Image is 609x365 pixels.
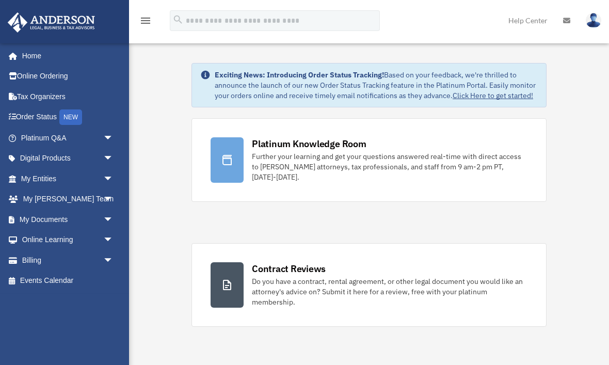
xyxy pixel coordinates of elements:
[453,91,533,100] a: Click Here to get started!
[103,250,124,271] span: arrow_drop_down
[215,70,384,80] strong: Exciting News: Introducing Order Status Tracking!
[252,137,366,150] div: Platinum Knowledge Room
[252,151,527,182] div: Further your learning and get your questions answered real-time with direct access to [PERSON_NAM...
[59,109,82,125] div: NEW
[7,189,129,210] a: My [PERSON_NAME] Teamarrow_drop_down
[252,276,527,307] div: Do you have a contract, rental agreement, or other legal document you would like an attorney's ad...
[7,209,129,230] a: My Documentsarrow_drop_down
[103,168,124,189] span: arrow_drop_down
[7,45,124,66] a: Home
[215,70,538,101] div: Based on your feedback, we're thrilled to announce the launch of our new Order Status Tracking fe...
[7,250,129,271] a: Billingarrow_drop_down
[139,14,152,27] i: menu
[7,66,129,87] a: Online Ordering
[139,18,152,27] a: menu
[7,271,129,291] a: Events Calendar
[191,243,547,327] a: Contract Reviews Do you have a contract, rental agreement, or other legal document you would like...
[103,128,124,149] span: arrow_drop_down
[172,14,184,25] i: search
[7,107,129,128] a: Order StatusNEW
[5,12,98,33] img: Anderson Advisors Platinum Portal
[103,209,124,230] span: arrow_drop_down
[7,86,129,107] a: Tax Organizers
[191,118,547,202] a: Platinum Knowledge Room Further your learning and get your questions answered real-time with dire...
[7,230,129,250] a: Online Learningarrow_drop_down
[252,262,326,275] div: Contract Reviews
[103,189,124,210] span: arrow_drop_down
[103,148,124,169] span: arrow_drop_down
[103,230,124,251] span: arrow_drop_down
[7,128,129,148] a: Platinum Q&Aarrow_drop_down
[7,148,129,169] a: Digital Productsarrow_drop_down
[7,168,129,189] a: My Entitiesarrow_drop_down
[586,13,601,28] img: User Pic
